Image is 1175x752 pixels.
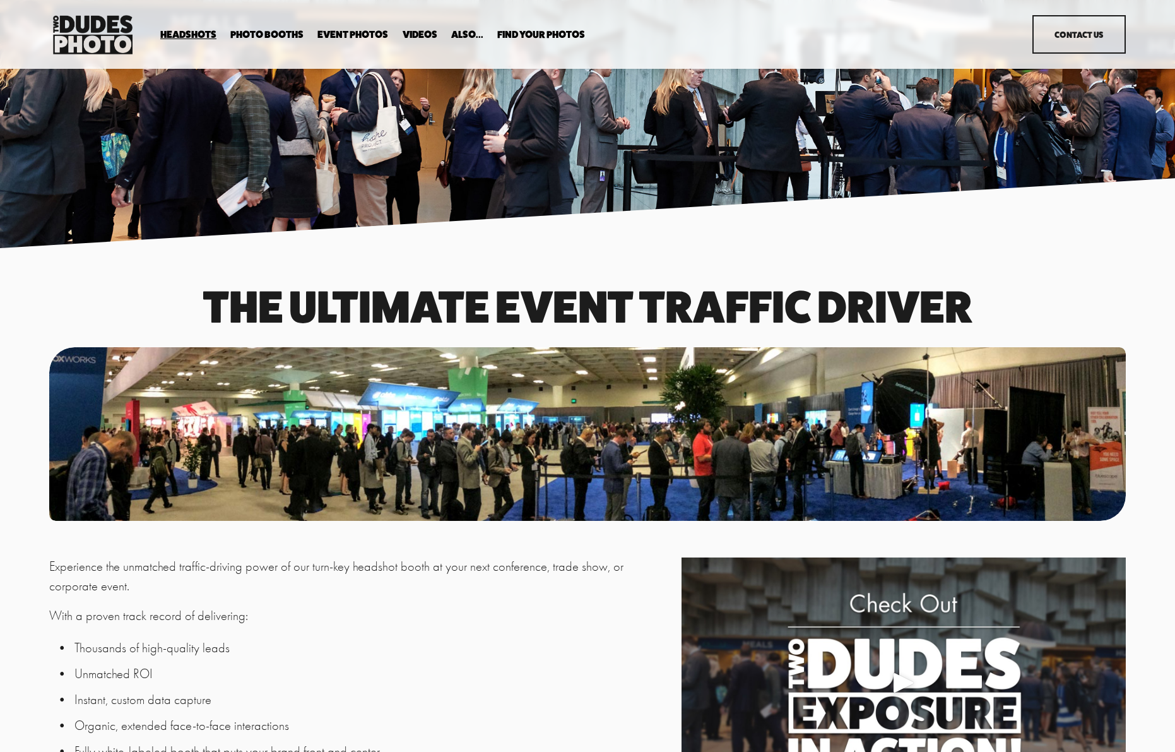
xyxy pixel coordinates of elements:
a: folder dropdown [497,29,585,41]
a: Event Photos [317,29,388,41]
a: Videos [403,29,437,41]
div: Play [889,667,919,698]
span: Headshots [160,30,216,40]
span: Photo Booths [230,30,304,40]
img: Two Dudes Photo | Headshots, Portraits &amp; Photo Booths [49,12,136,57]
p: With a proven track record of delivering: [49,607,674,626]
span: Also... [451,30,483,40]
p: Instant, custom data capture [74,691,674,710]
p: Unmatched ROI [74,665,674,684]
p: Experience the unmatched traffic-driving power of our turn-key headshot booth at your next confer... [49,558,674,596]
a: folder dropdown [451,29,483,41]
p: Organic, extended face-to-face interactions [74,717,674,736]
span: Find Your Photos [497,30,585,40]
a: folder dropdown [230,29,304,41]
p: Thousands of high-quality leads [74,639,674,659]
h1: The Ultimate event traffic driver [49,287,1126,328]
a: Contact Us [1032,15,1126,54]
a: folder dropdown [160,29,216,41]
